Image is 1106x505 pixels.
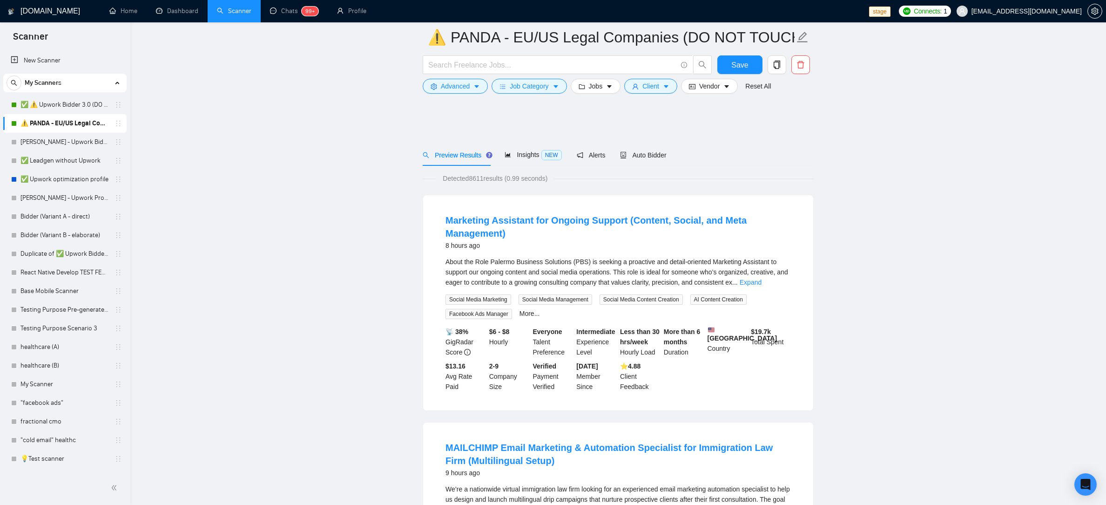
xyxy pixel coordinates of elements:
[690,294,747,305] span: AI Content Creation
[531,327,575,357] div: Talent Preference
[115,437,122,444] span: holder
[156,7,198,15] a: dashboardDashboard
[505,151,511,158] span: area-chart
[20,338,109,356] a: healthcare (A)
[708,327,715,333] img: 🇺🇸
[20,114,109,133] a: ⚠️ PANDA - EU/US Legal Companies (DO NOT TOUCH)
[445,294,511,305] span: Social Media Marketing
[749,327,793,357] div: Total Spent
[20,151,109,170] a: ✅ Leadgen without Upwork
[664,328,701,346] b: More than 6 months
[428,59,677,71] input: Search Freelance Jobs...
[445,240,791,251] div: 8 hours ago
[20,300,109,319] a: Testing Purpose Pre-generated 1
[20,356,109,375] a: healthcare (B)
[20,207,109,226] a: Bidder (Variant A - direct)
[20,226,109,245] a: Bidder (Variant B - elaborate)
[115,381,122,388] span: holder
[20,431,109,450] a: "cold email" healthc
[302,7,318,16] sup: 99+
[115,287,122,295] span: holder
[589,81,603,91] span: Jobs
[731,59,748,71] span: Save
[489,328,510,335] b: $6 - $8
[541,150,562,160] span: NEW
[533,362,557,370] b: Verified
[115,306,122,314] span: holder
[792,61,809,69] span: delete
[115,250,122,258] span: holder
[689,83,695,90] span: idcard
[444,327,487,357] div: GigRadar Score
[768,61,786,69] span: copy
[791,55,810,74] button: delete
[436,173,554,184] span: Detected 8611 results (0.99 seconds)
[445,362,465,370] b: $13.16
[768,55,786,74] button: copy
[115,399,122,407] span: holder
[706,327,749,357] div: Country
[20,319,109,338] a: Testing Purpose Scenario 3
[574,361,618,392] div: Member Since
[869,7,890,17] span: stage
[20,282,109,300] a: Base Mobile Scanner
[337,7,366,15] a: userProfile
[20,245,109,263] a: Duplicate of ✅ Upwork Bidder 3.0
[694,61,711,69] span: search
[111,483,120,492] span: double-left
[11,51,119,70] a: New Scanner
[6,30,55,49] span: Scanner
[109,7,137,15] a: homeHome
[519,294,592,305] span: Social Media Management
[487,361,531,392] div: Company Size
[732,279,738,286] span: ...
[423,79,488,94] button: settingAdvancedcaret-down
[115,213,122,220] span: holder
[464,349,471,355] span: info-circle
[618,327,662,357] div: Hourly Load
[959,8,965,14] span: user
[571,79,621,94] button: folderJobscaret-down
[445,467,791,478] div: 9 hours ago
[115,120,122,127] span: holder
[423,152,429,158] span: search
[577,151,606,159] span: Alerts
[444,361,487,392] div: Avg Rate Paid
[25,74,61,92] span: My Scanners
[115,157,122,164] span: holder
[7,75,21,90] button: search
[473,83,480,90] span: caret-down
[1074,473,1097,496] div: Open Intercom Messenger
[485,151,493,159] div: Tooltip anchor
[606,83,613,90] span: caret-down
[115,101,122,109] span: holder
[115,343,122,351] span: holder
[914,6,942,16] span: Connects:
[1088,7,1102,15] span: setting
[903,7,910,15] img: upwork-logo.png
[510,81,548,91] span: Job Category
[115,362,122,369] span: holder
[115,138,122,146] span: holder
[699,81,720,91] span: Vendor
[553,83,559,90] span: caret-down
[681,79,738,94] button: idcardVendorcaret-down
[445,215,747,239] a: Marketing Assistant for Ongoing Support (Content, Social, and Meta Management)
[445,257,791,287] div: About the Role Palermo Business Solutions (PBS) is seeking a proactive and detail-oriented Market...
[618,361,662,392] div: Client Feedback
[115,269,122,276] span: holder
[576,362,598,370] b: [DATE]
[531,361,575,392] div: Payment Verified
[751,328,771,335] b: $ 19.7k
[620,328,660,346] b: Less than 30 hrs/week
[20,412,109,431] a: fractional cmo
[20,468,109,487] a: Copy of Active Tati LAZ Design Scanner
[423,151,490,159] span: Preview Results
[20,170,109,189] a: ✅ Upwork optimization profile
[115,455,122,463] span: holder
[579,83,585,90] span: folder
[1087,7,1102,15] a: setting
[217,7,251,15] a: searchScanner
[708,327,777,342] b: [GEOGRAPHIC_DATA]
[8,4,14,19] img: logo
